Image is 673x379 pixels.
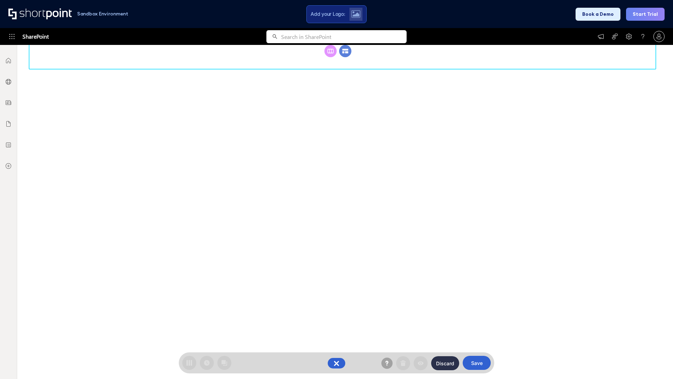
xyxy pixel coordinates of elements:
iframe: Chat Widget [638,345,673,379]
input: Search in SharePoint [281,30,407,43]
button: Book a Demo [576,8,620,21]
img: Upload logo [351,10,360,18]
h1: Sandbox Environment [77,12,128,16]
span: SharePoint [22,28,49,45]
span: Add your Logo: [311,11,345,17]
button: Start Trial [626,8,665,21]
button: Discard [431,356,459,370]
button: Save [463,356,491,370]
